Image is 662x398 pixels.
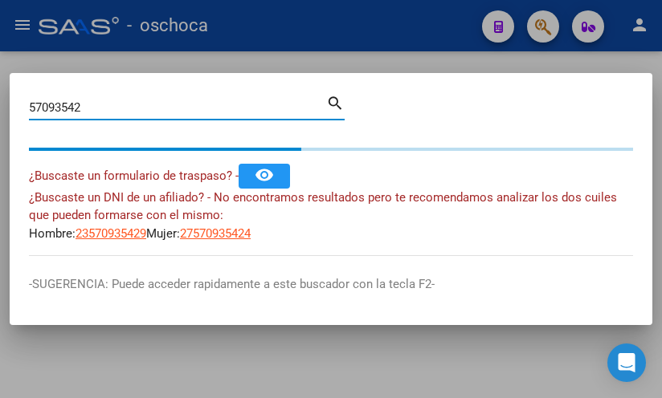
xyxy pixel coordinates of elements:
[255,165,274,185] mat-icon: remove_red_eye
[326,92,345,112] mat-icon: search
[76,226,146,241] span: 23570935429
[29,169,239,183] span: ¿Buscaste un formulario de traspaso? -
[29,189,633,243] div: Hombre: Mujer:
[29,275,633,294] p: -SUGERENCIA: Puede acceder rapidamente a este buscador con la tecla F2-
[180,226,251,241] span: 27570935424
[29,190,617,223] span: ¿Buscaste un DNI de un afiliado? - No encontramos resultados pero te recomendamos analizar los do...
[607,343,646,382] div: Open Intercom Messenger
